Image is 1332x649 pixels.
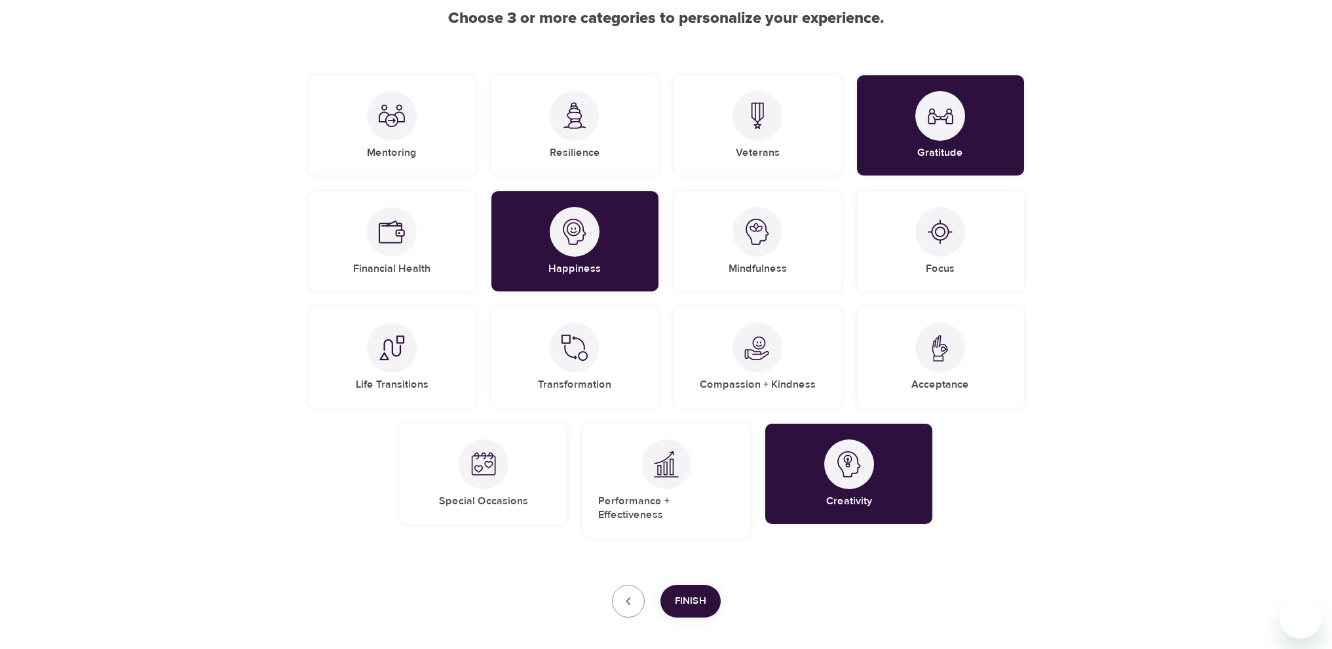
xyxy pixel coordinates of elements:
div: Life TransitionsLife Transitions [309,307,476,407]
div: Performance + EffectivenessPerformance + Effectiveness [582,424,750,538]
img: Transformation [561,335,588,361]
div: CreativityCreativity [765,424,932,524]
img: Gratitude [927,103,953,129]
div: ResilienceResilience [491,75,658,176]
img: Mindfulness [744,219,771,245]
h5: Life Transitions [356,378,428,392]
button: Finish [660,585,721,618]
iframe: Button to launch messaging window [1280,597,1322,639]
h5: Resilience [550,146,600,160]
h5: Veterans [736,146,780,160]
div: Compassion + KindnessCompassion + Kindness [674,307,841,407]
h2: Choose 3 or more categories to personalize your experience. [309,9,1024,28]
h5: Mindfulness [729,262,787,276]
h5: Performance + Effectiveness [598,494,734,523]
div: TransformationTransformation [491,307,658,407]
div: FocusFocus [857,191,1024,291]
img: Special Occasions [470,451,497,477]
img: Mentoring [379,103,405,129]
div: Financial HealthFinancial Health [309,191,476,291]
img: Acceptance [927,335,953,362]
img: Financial Health [379,219,405,245]
h5: Creativity [826,494,872,508]
h5: Focus [926,262,955,276]
div: AcceptanceAcceptance [857,307,1024,407]
img: Performance + Effectiveness [653,451,679,477]
h5: Happiness [548,262,601,276]
div: MindfulnessMindfulness [674,191,841,291]
h5: Compassion + Kindness [700,378,816,392]
img: Compassion + Kindness [744,335,771,361]
img: Focus [927,219,953,245]
h5: Acceptance [911,378,969,392]
img: Happiness [561,219,588,245]
img: Life Transitions [379,335,405,361]
h5: Transformation [538,378,611,392]
div: GratitudeGratitude [857,75,1024,176]
h5: Gratitude [917,146,963,160]
div: HappinessHappiness [491,191,658,291]
img: Resilience [561,102,588,129]
img: Veterans [744,102,771,129]
span: Finish [675,593,706,610]
div: VeteransVeterans [674,75,841,176]
h5: Financial Health [353,262,430,276]
div: Special OccasionsSpecial Occasions [400,424,567,524]
h5: Special Occasions [439,494,528,508]
div: MentoringMentoring [309,75,476,176]
img: Creativity [836,451,862,477]
h5: Mentoring [367,146,417,160]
